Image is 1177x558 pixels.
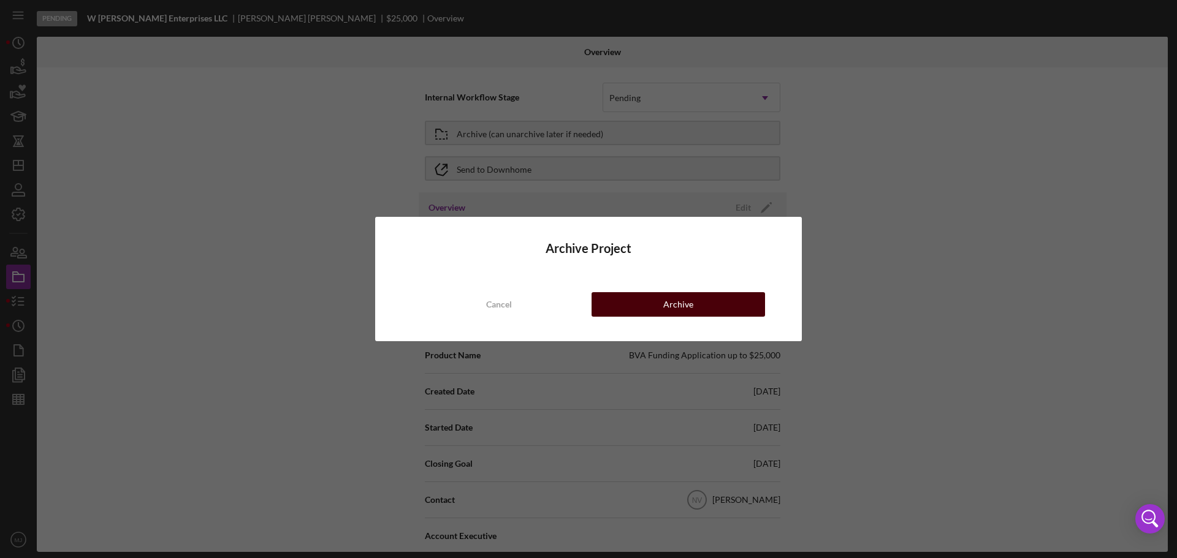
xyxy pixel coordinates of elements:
[486,292,512,317] div: Cancel
[1135,504,1165,533] div: Open Intercom Messenger
[592,292,765,317] button: Archive
[663,292,693,317] div: Archive
[412,292,585,317] button: Cancel
[412,241,765,255] h4: Archive Project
